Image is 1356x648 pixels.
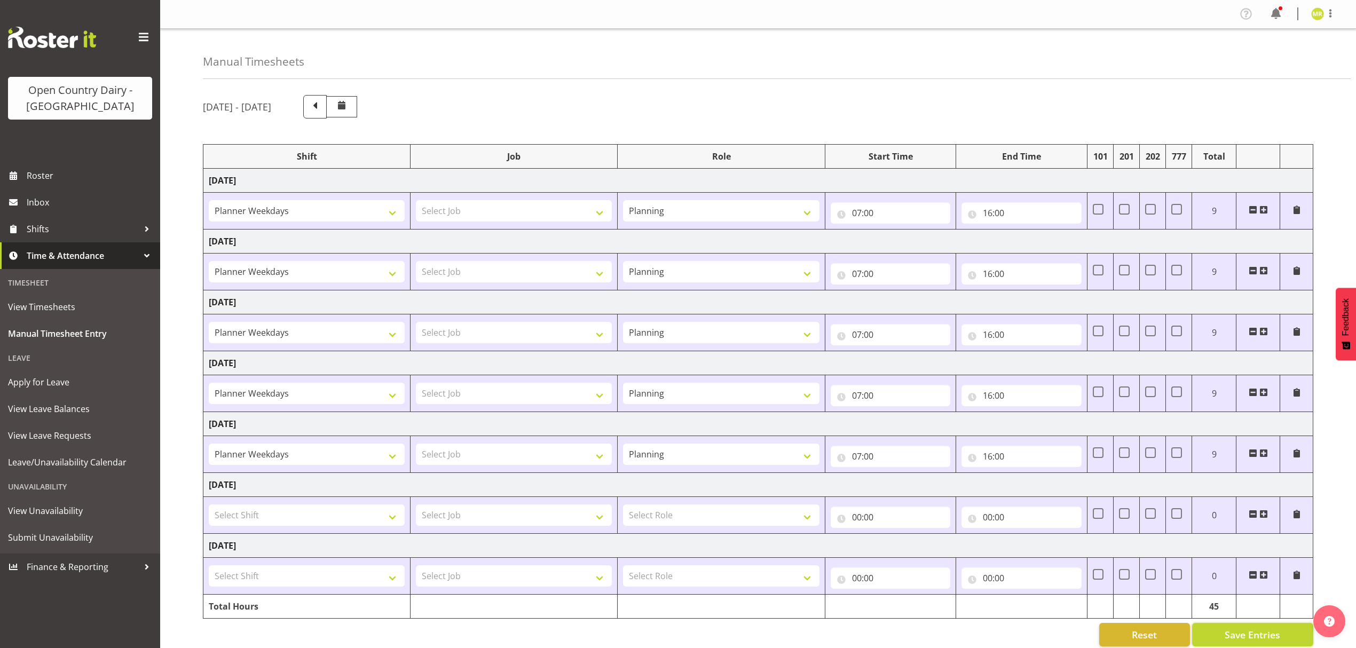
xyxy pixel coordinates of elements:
[3,524,157,551] a: Submit Unavailability
[3,449,157,476] a: Leave/Unavailability Calendar
[1192,314,1236,351] td: 9
[27,221,139,237] span: Shifts
[1192,623,1313,646] button: Save Entries
[1311,7,1324,20] img: mikayla-rangi7450.jpg
[8,401,152,417] span: View Leave Balances
[209,150,405,163] div: Shift
[3,497,157,524] a: View Unavailability
[831,150,951,163] div: Start Time
[961,263,1082,285] input: Click to select...
[8,326,152,342] span: Manual Timesheet Entry
[1099,623,1190,646] button: Reset
[831,567,951,589] input: Click to select...
[1225,628,1280,642] span: Save Entries
[203,595,411,619] td: Total Hours
[1192,193,1236,230] td: 9
[961,567,1082,589] input: Click to select...
[1197,150,1231,163] div: Total
[1192,436,1236,473] td: 9
[416,150,612,163] div: Job
[8,374,152,390] span: Apply for Leave
[1132,628,1157,642] span: Reset
[1192,375,1236,412] td: 9
[203,56,304,68] h4: Manual Timesheets
[961,324,1082,345] input: Click to select...
[203,473,1313,497] td: [DATE]
[831,202,951,224] input: Click to select...
[203,169,1313,193] td: [DATE]
[203,534,1313,558] td: [DATE]
[3,476,157,497] div: Unavailability
[27,559,139,575] span: Finance & Reporting
[961,385,1082,406] input: Click to select...
[8,428,152,444] span: View Leave Requests
[27,168,155,184] span: Roster
[1093,150,1108,163] div: 101
[3,272,157,294] div: Timesheet
[8,454,152,470] span: Leave/Unavailability Calendar
[1336,288,1356,360] button: Feedback - Show survey
[27,194,155,210] span: Inbox
[27,248,139,264] span: Time & Attendance
[961,202,1082,224] input: Click to select...
[3,369,157,396] a: Apply for Leave
[3,422,157,449] a: View Leave Requests
[1119,150,1134,163] div: 201
[3,320,157,347] a: Manual Timesheet Entry
[203,351,1313,375] td: [DATE]
[961,507,1082,528] input: Click to select...
[8,27,96,48] img: Rosterit website logo
[831,324,951,345] input: Click to select...
[1171,150,1186,163] div: 777
[831,263,951,285] input: Click to select...
[8,299,152,315] span: View Timesheets
[8,503,152,519] span: View Unavailability
[1324,616,1335,627] img: help-xxl-2.png
[1192,595,1236,619] td: 45
[623,150,819,163] div: Role
[1192,497,1236,534] td: 0
[1145,150,1160,163] div: 202
[831,507,951,528] input: Click to select...
[831,385,951,406] input: Click to select...
[3,396,157,422] a: View Leave Balances
[19,82,141,114] div: Open Country Dairy - [GEOGRAPHIC_DATA]
[203,290,1313,314] td: [DATE]
[1192,558,1236,595] td: 0
[831,446,951,467] input: Click to select...
[203,412,1313,436] td: [DATE]
[3,347,157,369] div: Leave
[961,150,1082,163] div: End Time
[203,230,1313,254] td: [DATE]
[961,446,1082,467] input: Click to select...
[1192,254,1236,290] td: 9
[1341,298,1351,336] span: Feedback
[3,294,157,320] a: View Timesheets
[8,530,152,546] span: Submit Unavailability
[203,101,271,113] h5: [DATE] - [DATE]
